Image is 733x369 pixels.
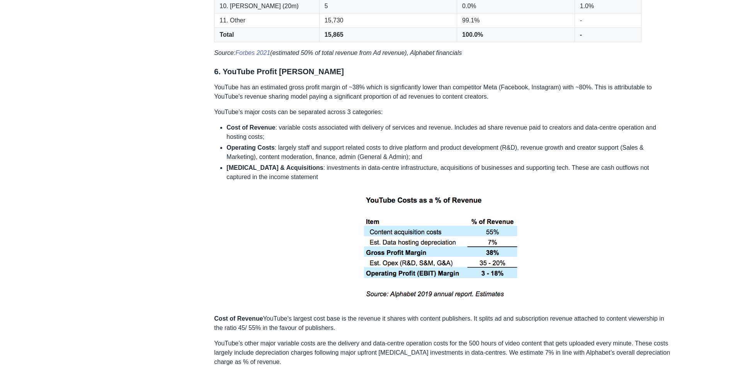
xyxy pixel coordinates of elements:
[226,143,671,162] li: : largely staff and support related costs to drive platform and product development (R&D), revenu...
[214,14,320,28] td: 11. Other
[355,188,531,308] img: youtubeopex
[214,108,671,117] p: YouTube’s major costs can be separated across 3 categories:
[226,123,671,142] li: : variable costs associated with delivery of services and revenue. Includes ad share revenue paid...
[214,314,671,333] p: YouTube’s largest cost base is the revenue it shares with content publishers. It splits ad and su...
[214,50,462,56] em: Source: (estimated 50% of total revenue from Ad revenue), Alphabet financials
[226,124,275,131] strong: Cost of Revenue
[235,50,270,56] a: Forbes 2021
[462,31,483,38] strong: 100.0%
[575,14,641,28] td: -
[580,31,582,38] strong: -
[214,339,671,367] p: YouTube’s other major variable costs are the delivery and data-centre operation costs for the 500...
[226,164,323,171] strong: [MEDICAL_DATA] & Acquisitions
[214,83,671,101] p: YouTube has an estimated gross profit margin of ~38% which is signficantly lower than competitor ...
[325,31,344,38] strong: 15,865
[214,67,671,77] h3: 6. YouTube Profit [PERSON_NAME]
[457,14,575,28] td: 99.1%
[219,31,234,38] strong: Total
[226,163,671,182] li: : investments in data-centre infrastructure, acquisitions of businesses and supporting tech. Thes...
[214,315,263,322] strong: Cost of Revenue
[226,144,274,151] strong: Operating Costs
[319,14,457,28] td: 15,730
